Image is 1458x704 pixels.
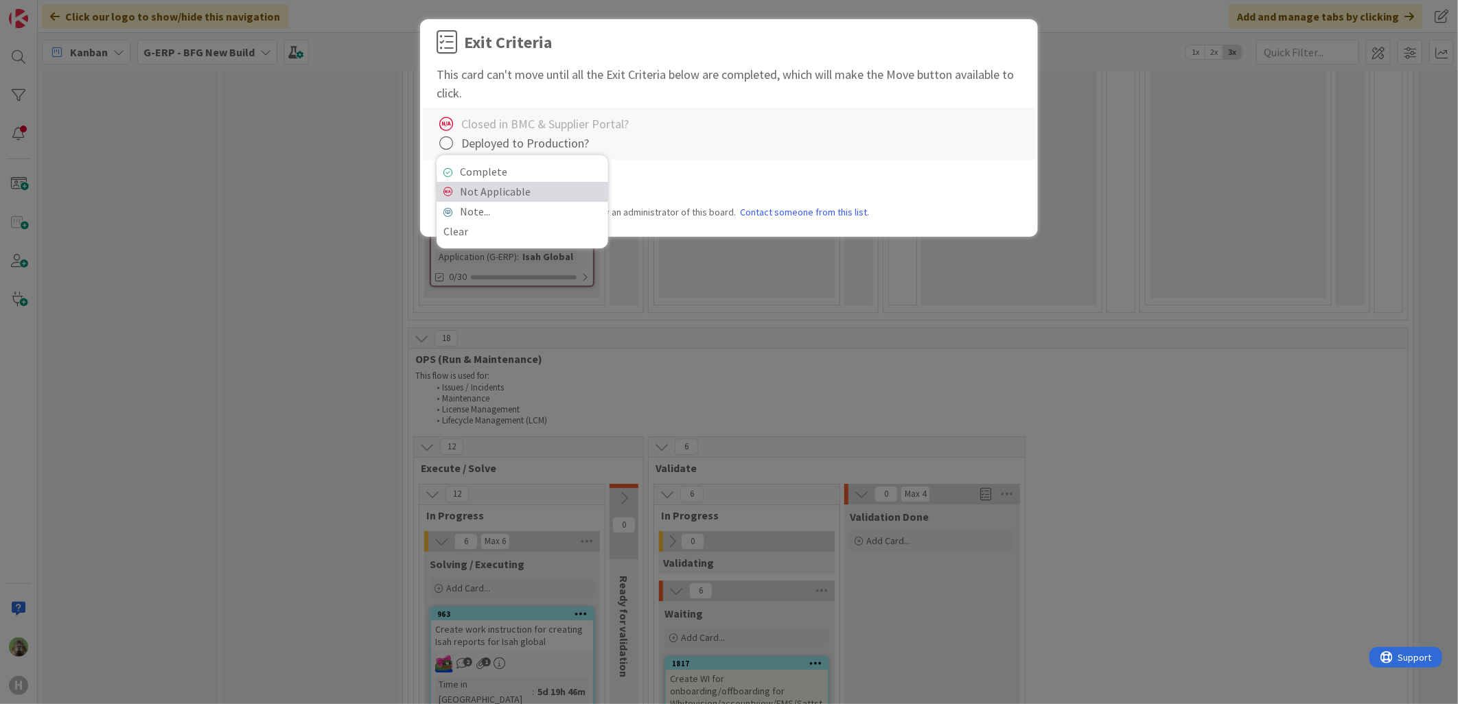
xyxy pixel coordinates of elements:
[29,2,62,19] span: Support
[437,182,608,202] a: Not Applicable
[437,205,1021,220] div: Note: Exit Criteria is a board setting set by an administrator of this board.
[464,30,552,55] div: Exit Criteria
[740,205,869,220] a: Contact someone from this list.
[437,162,608,182] a: Complete
[461,134,589,152] div: Deployed to Production?
[437,202,608,222] a: Note...
[461,115,629,133] div: Closed in BMC & Supplier Portal?
[437,65,1021,102] div: This card can't move until all the Exit Criteria below are completed, which will make the Move bu...
[437,222,608,242] a: Clear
